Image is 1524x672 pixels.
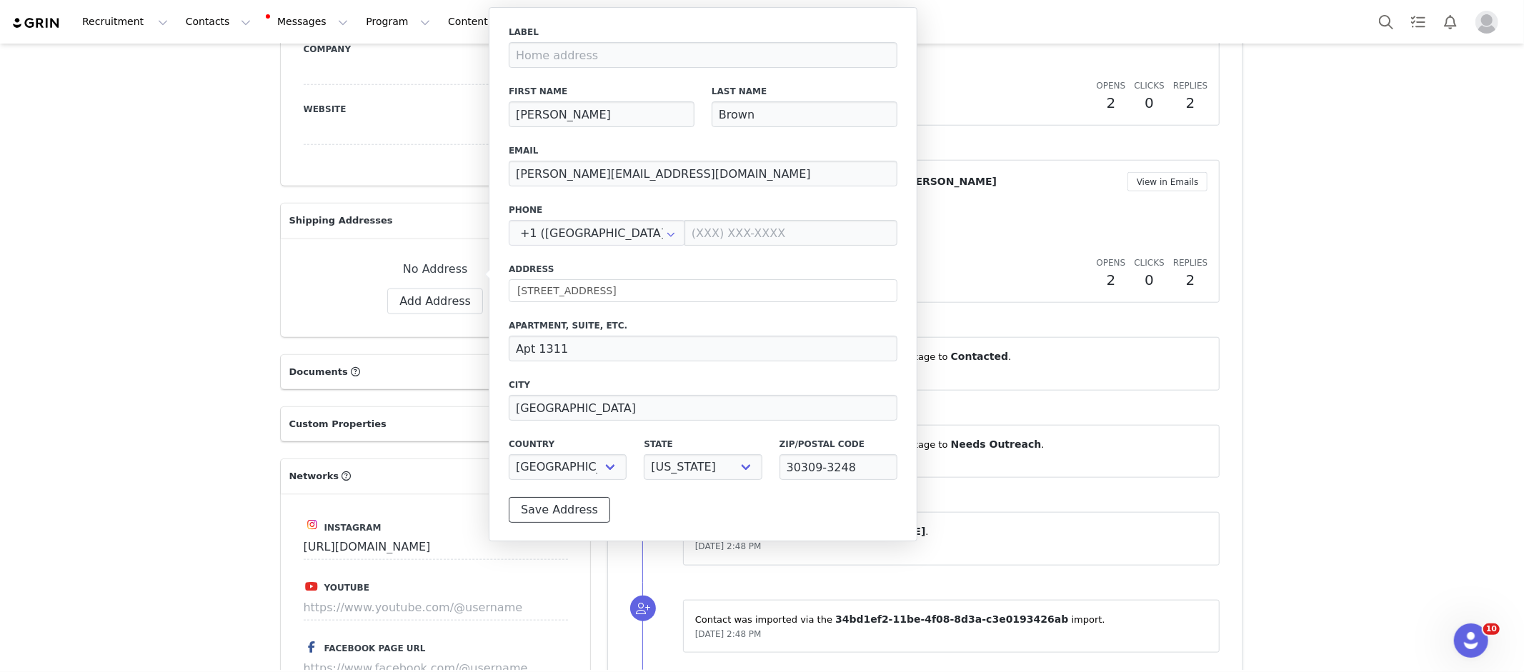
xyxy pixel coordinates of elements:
span: Clicks [1134,81,1164,91]
span: Networks [289,469,339,483]
span: Needs Outreach [951,438,1042,450]
p: ⁨ ⁩ was updated by ⁨ ⁩. [695,524,1208,539]
button: Messages [260,6,357,38]
div: No Address [304,261,567,278]
body: Rich Text Area. Press ALT-0 for help. [11,11,587,27]
button: Program [357,6,439,38]
label: Last Name [712,85,897,98]
label: Address [509,263,897,276]
span: Opens [1097,81,1126,91]
input: (XXX) XXX-XXXX [684,220,897,246]
input: City [509,395,897,421]
button: View in Emails [1127,172,1208,191]
label: Country [509,438,627,451]
input: Home address [509,42,897,68]
span: Shipping Addresses [289,214,393,228]
span: Facebook Page URL [324,643,426,653]
label: Company [304,43,567,56]
input: https://www.instagram.com/username [304,534,568,560]
input: Email [509,161,897,186]
span: Opens [1097,258,1126,268]
span: Replies [1173,258,1208,268]
span: Clicks [1134,258,1164,268]
p: ⁨ ⁩ changed the ⁨relationship⁩ stage to ⁨ ⁩. [695,349,1208,364]
span: Youtube [324,583,369,593]
label: Label [509,26,897,39]
label: Phone [509,204,897,216]
img: grin logo [11,16,61,30]
span: [DATE] 2:48 PM [695,629,762,639]
input: First Name [509,101,694,127]
h2: 2 [1173,92,1208,114]
label: Email [509,144,897,157]
button: Profile [1467,11,1513,34]
div: United States [509,220,685,246]
span: [DATE] 2:48 PM [695,541,762,551]
h2: 2 [1097,92,1126,114]
h2: 0 [1134,92,1164,114]
button: Save Address [509,497,610,523]
button: Recruitment [74,6,176,38]
input: Apartment, suite, etc. (optional) [509,336,897,361]
input: Country [509,220,685,246]
span: 34bd1ef2-11be-4f08-8d3a-c3e0193426ab [835,613,1068,625]
a: Community [665,6,747,38]
span: Replies [1173,81,1208,91]
h2: 2 [1173,269,1208,291]
span: 10 [1483,623,1500,635]
label: State [644,438,762,451]
input: Zip/Postal code [780,454,897,480]
img: placeholder-profile.jpg [1475,11,1498,34]
span: [PERSON_NAME] [904,176,997,187]
button: Contacts [177,6,259,38]
p: ETERNAL WATER COLLAB [695,200,1208,221]
input: Address [509,279,897,302]
button: Search [1370,6,1402,38]
span: Contacted [951,351,1009,362]
h2: 2 [1097,269,1126,291]
label: Website [304,103,567,116]
button: Add Address [387,289,483,314]
button: Reporting [518,6,607,38]
a: Brands [607,6,664,38]
span: Instagram [324,523,382,533]
h2: 0 [1134,269,1164,291]
iframe: Intercom live chat [1454,623,1488,658]
span: Documents [289,365,348,379]
p: ⁨ ⁩ changed the ⁨relationship⁩ stage to ⁨ ⁩. [695,437,1208,452]
p: Contact was imported via the ⁨ ⁩ import. [695,612,1208,627]
label: Zip/Postal Code [780,438,897,451]
span: Custom Properties [289,417,387,431]
button: Notifications [1435,6,1466,38]
img: instagram.svg [307,519,318,531]
label: Apartment, suite, etc. [509,319,897,332]
label: First Name [509,85,694,98]
input: https://www.youtube.com/@username [304,595,568,621]
a: Tasks [1403,6,1434,38]
button: Content [439,6,517,38]
label: City [509,378,897,391]
input: Last Name [712,101,897,127]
